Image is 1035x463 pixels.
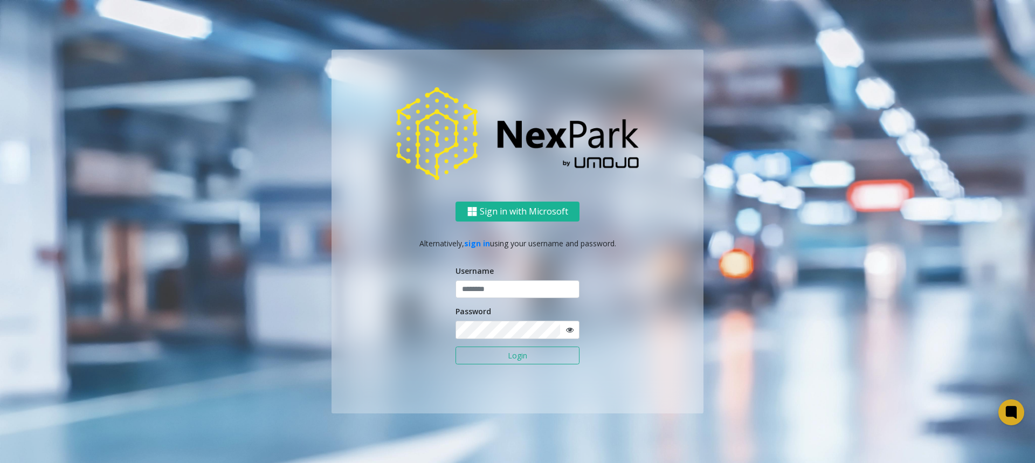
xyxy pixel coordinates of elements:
a: sign in [464,238,490,248]
p: Alternatively, using your username and password. [342,238,693,249]
button: Sign in with Microsoft [456,202,579,222]
button: Login [456,347,579,365]
label: Password [456,306,491,317]
label: Username [456,265,494,277]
